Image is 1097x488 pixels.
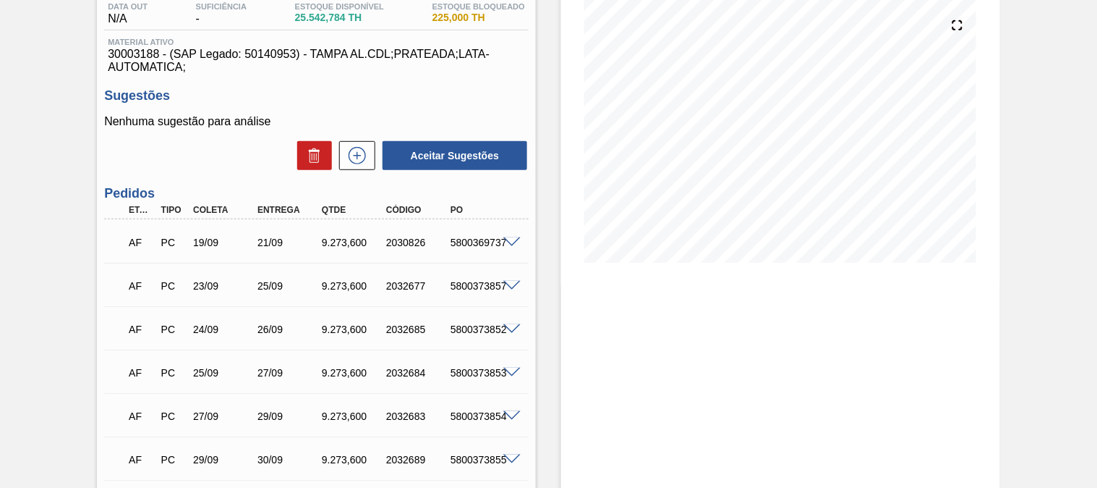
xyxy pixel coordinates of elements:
p: Nenhuma sugestão para análise [104,115,529,128]
div: 24/09/2025 [189,324,260,335]
div: Pedido de Compra [158,367,189,379]
p: AF [129,367,153,379]
div: Tipo [158,205,189,215]
div: 30/09/2025 [254,454,325,466]
div: N/A [104,2,151,25]
div: - [192,2,250,25]
div: 29/09/2025 [189,454,260,466]
h3: Sugestões [104,88,529,104]
span: Suficiência [196,2,247,11]
div: 9.273,600 [318,237,389,248]
div: Etapa [125,205,157,215]
div: 9.273,600 [318,367,389,379]
p: AF [129,411,153,422]
div: Nova sugestão [332,141,375,170]
div: Aguardando Faturamento [125,270,157,302]
div: 21/09/2025 [254,237,325,248]
div: 5800373854 [447,411,518,422]
div: 27/09/2025 [254,367,325,379]
span: Estoque Bloqueado [432,2,525,11]
span: Estoque Disponível [295,2,384,11]
div: 2032684 [383,367,453,379]
div: Aguardando Faturamento [125,444,157,476]
span: 225,000 TH [432,12,525,23]
div: 5800373857 [447,280,518,292]
div: 9.273,600 [318,280,389,292]
div: Excluir Sugestões [290,141,332,170]
div: Pedido de Compra [158,280,189,292]
div: Aceitar Sugestões [375,140,529,172]
p: AF [129,324,153,335]
div: 2030826 [383,237,453,248]
div: 2032685 [383,324,453,335]
p: AF [129,280,153,292]
div: Pedido de Compra [158,324,189,335]
div: 9.273,600 [318,411,389,422]
div: Aguardando Faturamento [125,400,157,432]
div: 5800373852 [447,324,518,335]
div: 29/09/2025 [254,411,325,422]
div: Pedido de Compra [158,237,189,248]
div: Aguardando Faturamento [125,227,157,258]
div: Código [383,205,453,215]
div: Aguardando Faturamento [125,357,157,389]
div: 2032683 [383,411,453,422]
div: Qtde [318,205,389,215]
div: Coleta [189,205,260,215]
div: 25/09/2025 [254,280,325,292]
span: Data out [108,2,148,11]
p: AF [129,454,153,466]
div: Aguardando Faturamento [125,314,157,345]
div: 19/09/2025 [189,237,260,248]
div: 5800373855 [447,454,518,466]
p: AF [129,237,153,248]
div: 27/09/2025 [189,411,260,422]
div: 5800369737 [447,237,518,248]
span: Material ativo [108,38,525,46]
span: 25.542,784 TH [295,12,384,23]
div: Pedido de Compra [158,411,189,422]
div: Entrega [254,205,325,215]
div: 26/09/2025 [254,324,325,335]
div: 25/09/2025 [189,367,260,379]
span: 30003188 - (SAP Legado: 50140953) - TAMPA AL.CDL;PRATEADA;LATA-AUTOMATICA; [108,48,525,74]
div: 5800373853 [447,367,518,379]
div: 23/09/2025 [189,280,260,292]
div: 2032689 [383,454,453,466]
button: Aceitar Sugestões [383,141,527,170]
div: PO [447,205,518,215]
h3: Pedidos [104,186,529,201]
div: 9.273,600 [318,324,389,335]
div: 2032677 [383,280,453,292]
div: 9.273,600 [318,454,389,466]
div: Pedido de Compra [158,454,189,466]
